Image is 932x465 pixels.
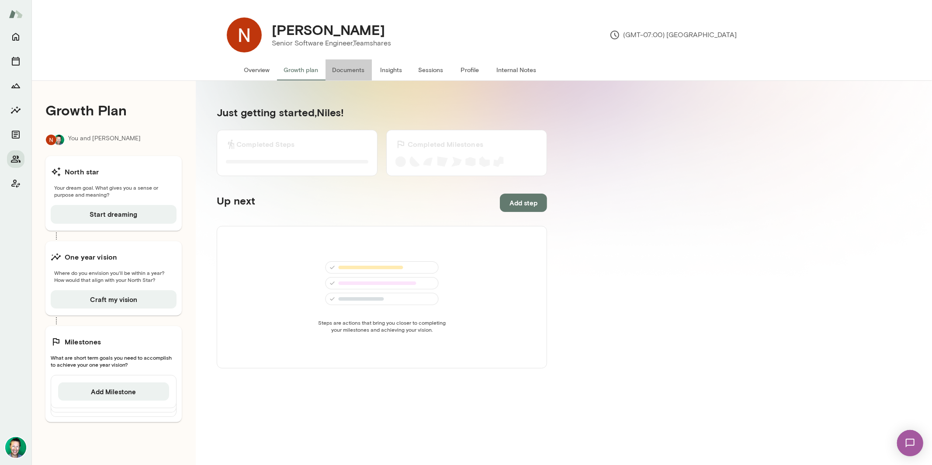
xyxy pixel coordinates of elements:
[65,167,99,177] h6: North star
[217,194,255,212] h5: Up next
[65,252,117,262] h6: One year vision
[237,59,277,80] button: Overview
[5,437,26,458] img: Brian Lawrence
[7,126,24,143] button: Documents
[272,21,385,38] h4: [PERSON_NAME]
[9,6,23,22] img: Mento
[7,150,24,168] button: Members
[372,59,411,80] button: Insights
[51,184,177,198] span: Your dream goal. What gives you a sense or purpose and meaning?
[68,134,141,146] p: You and [PERSON_NAME]
[45,102,182,118] h4: Growth Plan
[7,52,24,70] button: Sessions
[51,290,177,309] button: Craft my vision
[490,59,544,80] button: Internal Notes
[277,59,326,80] button: Growth plan
[236,139,294,149] h6: Completed Steps
[272,38,392,49] p: Senior Software Engineer, Teamshares
[54,135,64,145] img: Brian Lawrence
[51,354,177,368] span: What are short term goals you need to accomplish to achieve your one year vision?
[65,337,101,347] h6: Milestones
[7,28,24,45] button: Home
[58,382,169,401] button: Add Milestone
[315,319,448,333] span: Steps are actions that bring you closer to completing your milestones and achieving your vision.
[450,59,490,80] button: Profile
[217,105,547,119] h5: Just getting started, Niles !
[408,139,483,149] h6: Completed Milestones
[227,17,262,52] img: Niles Mcgiver
[7,175,24,192] button: Client app
[411,59,450,80] button: Sessions
[7,77,24,94] button: Growth Plan
[51,205,177,223] button: Start dreaming
[51,269,177,283] span: Where do you envision you'll be within a year? How would that align with your North Star?
[610,30,737,40] p: (GMT-07:00) [GEOGRAPHIC_DATA]
[51,375,177,408] div: Add Milestone
[7,101,24,119] button: Insights
[46,135,56,145] img: Niles Mcgiver
[500,194,547,212] button: Add step
[326,59,372,80] button: Documents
